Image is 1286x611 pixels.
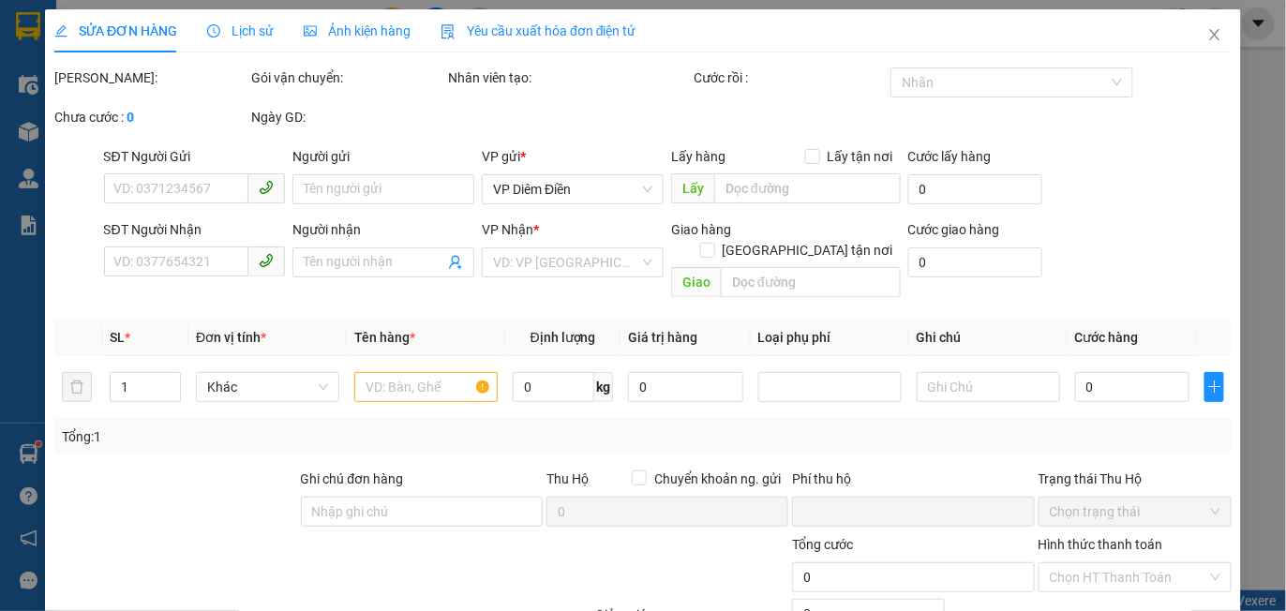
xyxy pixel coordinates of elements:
input: Ghi Chú [917,372,1060,402]
span: clock-circle [207,24,220,37]
span: close [1207,27,1222,42]
span: Khác [207,373,328,401]
span: phone [259,180,274,195]
span: picture [304,24,317,37]
div: Cước rồi : [694,67,887,88]
div: SĐT Người Gửi [104,146,286,167]
label: Cước giao hàng [908,222,1000,237]
span: Giao [671,267,721,297]
div: Chưa cước : [54,107,247,127]
span: Cước hàng [1075,330,1139,345]
span: edit [54,24,67,37]
span: phone [259,253,274,268]
button: delete [62,372,92,402]
button: Close [1189,9,1241,62]
div: Nhân viên tạo: [448,67,690,88]
span: VP Diêm Điền [493,175,652,203]
div: Phí thu hộ [792,469,1034,497]
span: plus [1205,380,1223,395]
div: Trạng thái Thu Hộ [1039,469,1232,489]
label: Cước lấy hàng [908,149,992,164]
span: SỬA ĐƠN HÀNG [54,23,177,38]
input: Dọc đường [721,267,900,297]
span: Lịch sử [207,23,274,38]
span: [GEOGRAPHIC_DATA] tận nơi [715,240,901,261]
label: Hình thức thanh toán [1039,537,1163,552]
span: user-add [448,255,463,270]
span: Lấy tận nơi [820,146,901,167]
span: VP Nhận [482,222,533,237]
div: Gói vận chuyển: [251,67,444,88]
span: SL [110,330,125,345]
th: Loại phụ phí [751,320,909,356]
span: Định lượng [531,330,596,345]
img: icon [441,24,456,39]
span: Tổng cước [792,537,853,552]
input: Ghi chú đơn hàng [301,497,543,527]
span: Giao hàng [671,222,731,237]
input: Dọc đường [714,173,900,203]
span: Chuyển khoản ng. gửi [647,469,788,489]
div: Người gửi [292,146,474,167]
th: Ghi chú [909,320,1068,356]
div: Người nhận [292,219,474,240]
div: Ngày GD: [251,107,444,127]
div: VP gửi [482,146,664,167]
span: Lấy [671,173,714,203]
input: VD: Bàn, Ghế [354,372,498,402]
div: [PERSON_NAME]: [54,67,247,88]
label: Ghi chú đơn hàng [301,471,404,486]
input: Cước lấy hàng [908,174,1042,204]
span: Lấy hàng [671,149,725,164]
input: Cước giao hàng [908,247,1042,277]
span: kg [594,372,613,402]
b: 0 [127,110,134,125]
button: plus [1204,372,1224,402]
span: Tên hàng [354,330,415,345]
div: SĐT Người Nhận [104,219,286,240]
span: Đơn vị tính [196,330,266,345]
div: Tổng: 1 [62,426,498,447]
span: Chọn trạng thái [1050,498,1220,526]
span: Giá trị hàng [628,330,697,345]
span: Yêu cầu xuất hóa đơn điện tử [441,23,636,38]
span: Thu Hộ [546,471,589,486]
span: Ảnh kiện hàng [304,23,411,38]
